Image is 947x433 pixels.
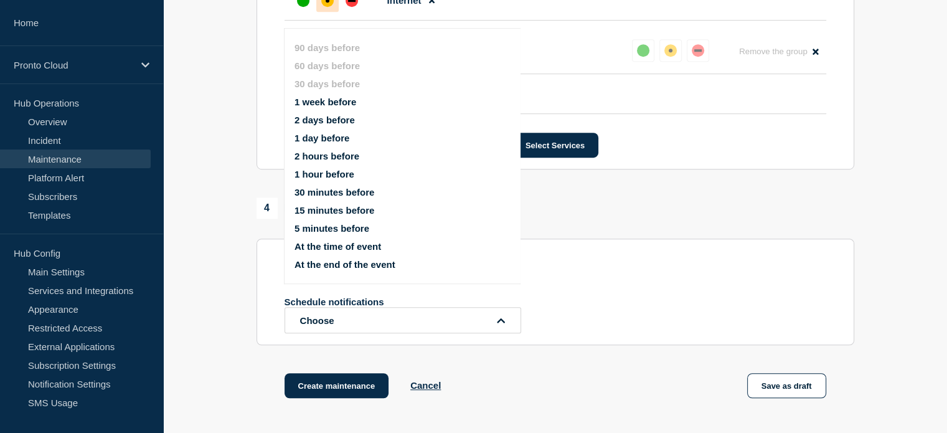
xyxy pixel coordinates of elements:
p: Schedule notifications [285,297,484,307]
span: 4 [257,197,278,219]
button: 15 minutes before [294,205,374,216]
button: 2 hours before [294,151,359,161]
button: 30 minutes before [294,187,374,197]
button: Select Services [512,133,598,158]
button: up [632,39,654,62]
button: 1 week before [294,97,356,107]
span: Remove the group [739,47,808,56]
button: Save as draft [747,373,826,398]
div: up [637,44,649,57]
button: down [687,39,709,62]
button: Remove the group [732,39,826,64]
div: Notifications [257,197,352,219]
div: down [692,44,704,57]
button: open dropdown [285,307,521,333]
button: 90 days before [294,42,360,53]
button: 60 days before [294,60,360,71]
button: At the time of event [294,241,381,252]
button: At the end of the event [294,259,395,270]
div: affected [664,44,677,57]
button: 30 days before [294,79,360,89]
p: Pronto Cloud [14,60,133,70]
button: 1 hour before [294,169,354,179]
button: Create maintenance [285,373,389,398]
button: 2 days before [294,115,355,125]
button: affected [659,39,682,62]
button: 5 minutes before [294,223,369,234]
button: 1 day before [294,133,349,143]
button: Cancel [410,380,441,391]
